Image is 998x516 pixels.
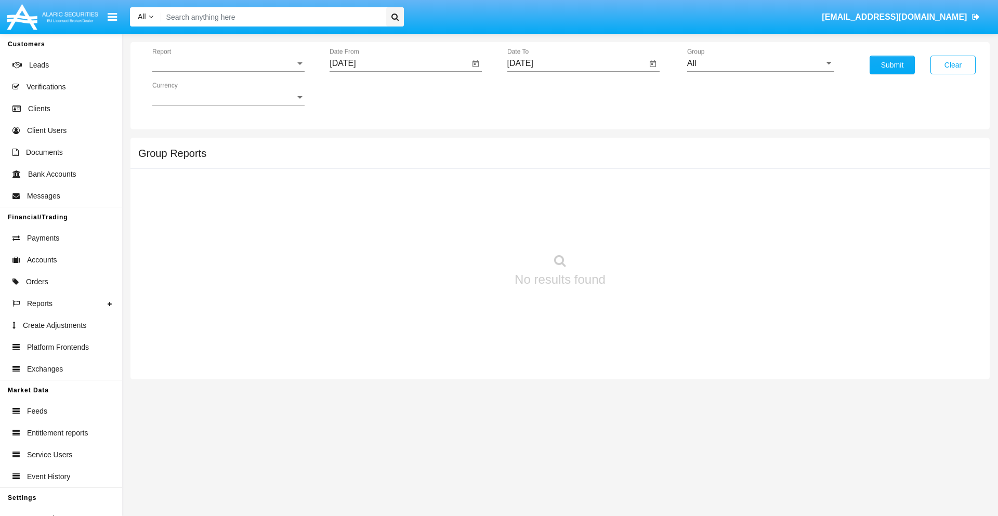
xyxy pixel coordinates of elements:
span: Exchanges [27,364,63,375]
span: [EMAIL_ADDRESS][DOMAIN_NAME] [822,12,967,21]
span: Report [152,59,295,68]
span: Platform Frontends [27,342,89,353]
span: Create Adjustments [23,320,86,331]
span: Payments [27,233,59,244]
span: Entitlement reports [27,428,88,439]
input: Search [161,7,383,27]
span: Verifications [27,82,65,92]
span: Event History [27,471,70,482]
span: Leads [29,60,49,71]
a: All [130,11,161,22]
span: Service Users [27,449,72,460]
span: Messages [27,191,60,202]
button: Clear [930,56,976,74]
button: Open calendar [647,58,659,70]
button: Open calendar [469,58,482,70]
button: Submit [870,56,915,74]
span: Currency [152,92,295,102]
span: Bank Accounts [28,169,76,180]
span: Reports [27,298,52,309]
span: Orders [26,276,48,287]
span: Documents [26,147,63,158]
p: No results found [515,270,606,289]
h5: Group Reports [138,149,206,157]
span: Client Users [27,125,67,136]
span: Feeds [27,406,47,417]
a: [EMAIL_ADDRESS][DOMAIN_NAME] [817,3,985,32]
span: Accounts [27,255,57,266]
img: Logo image [5,2,100,32]
span: All [138,12,146,21]
span: Clients [28,103,50,114]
